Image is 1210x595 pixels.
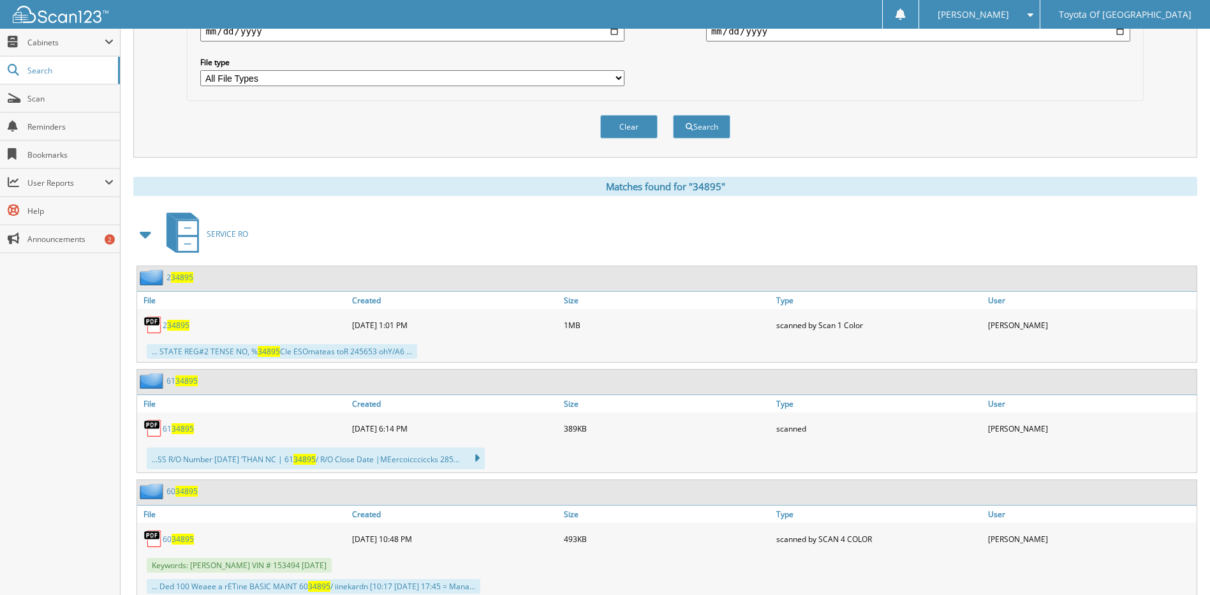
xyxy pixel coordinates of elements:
a: User [985,506,1197,523]
img: folder2.png [140,373,166,389]
span: 34895 [172,534,194,545]
div: [PERSON_NAME] [985,312,1197,338]
a: Created [349,506,561,523]
div: ... STATE REG#2 TENSE NO, % Cle ESOmateas toR 245653 ohY/A6 ... [147,344,417,359]
img: PDF.png [144,419,163,438]
div: [DATE] 6:14 PM [349,416,561,441]
span: [PERSON_NAME] [938,11,1009,19]
a: File [137,506,349,523]
span: 34895 [293,454,316,465]
span: User Reports [27,177,105,188]
span: Reminders [27,121,114,132]
a: 6034895 [166,486,198,497]
input: start [200,21,624,41]
div: scanned [773,416,985,441]
img: folder2.png [140,483,166,499]
span: SERVICE RO [207,229,248,239]
input: end [706,21,1130,41]
span: Search [27,65,112,76]
div: ...SS R/O Number [DATE] ‘THAN NC | 61 / R/O Close Date |MEercoiccciccks 285... [147,448,485,469]
div: [PERSON_NAME] [985,526,1197,552]
span: 34895 [175,375,198,386]
span: Help [27,206,114,216]
span: 34895 [175,486,198,497]
a: Created [349,395,561,412]
div: 389KB [561,416,772,441]
a: File [137,292,349,309]
div: ... Ded 100 Weaee a rETine BASIC MAINT 60 / iinekardn [10:17 [DATE] 17:45 = Mana... [147,579,480,594]
a: Type [773,395,985,412]
a: 6034895 [163,534,194,545]
div: 1MB [561,312,772,338]
span: Scan [27,93,114,104]
div: 2 [105,234,115,245]
span: 34895 [171,272,193,283]
a: Type [773,506,985,523]
div: scanned by SCAN 4 COLOR [773,526,985,552]
img: folder2.png [140,269,166,285]
a: Created [349,292,561,309]
img: PDF.png [144,315,163,335]
span: 34895 [172,423,194,434]
img: scan123-logo-white.svg [13,6,108,23]
span: 34895 [258,346,280,357]
a: User [985,395,1197,412]
a: Size [561,292,772,309]
button: Clear [600,115,658,139]
a: Type [773,292,985,309]
button: Search [673,115,730,139]
a: 6134895 [163,423,194,434]
label: File type [200,57,624,68]
a: Size [561,395,772,412]
a: File [137,395,349,412]
span: Toyota Of [GEOGRAPHIC_DATA] [1059,11,1192,19]
span: Announcements [27,234,114,245]
a: 234895 [166,272,193,283]
div: 493KB [561,526,772,552]
div: [DATE] 1:01 PM [349,312,561,338]
a: 234895 [163,320,189,331]
a: User [985,292,1197,309]
span: 34895 [308,581,330,592]
div: [DATE] 10:48 PM [349,526,561,552]
img: PDF.png [144,529,163,548]
span: Keywords: [PERSON_NAME] VIN # 153494 [DATE] [147,558,332,573]
div: Matches found for "34895" [133,177,1197,196]
span: 34895 [167,320,189,331]
a: Size [561,506,772,523]
a: SERVICE RO [159,209,248,259]
a: 6134895 [166,375,198,386]
div: scanned by Scan 1 Color [773,312,985,338]
span: Cabinets [27,37,105,48]
div: [PERSON_NAME] [985,416,1197,441]
span: Bookmarks [27,149,114,160]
